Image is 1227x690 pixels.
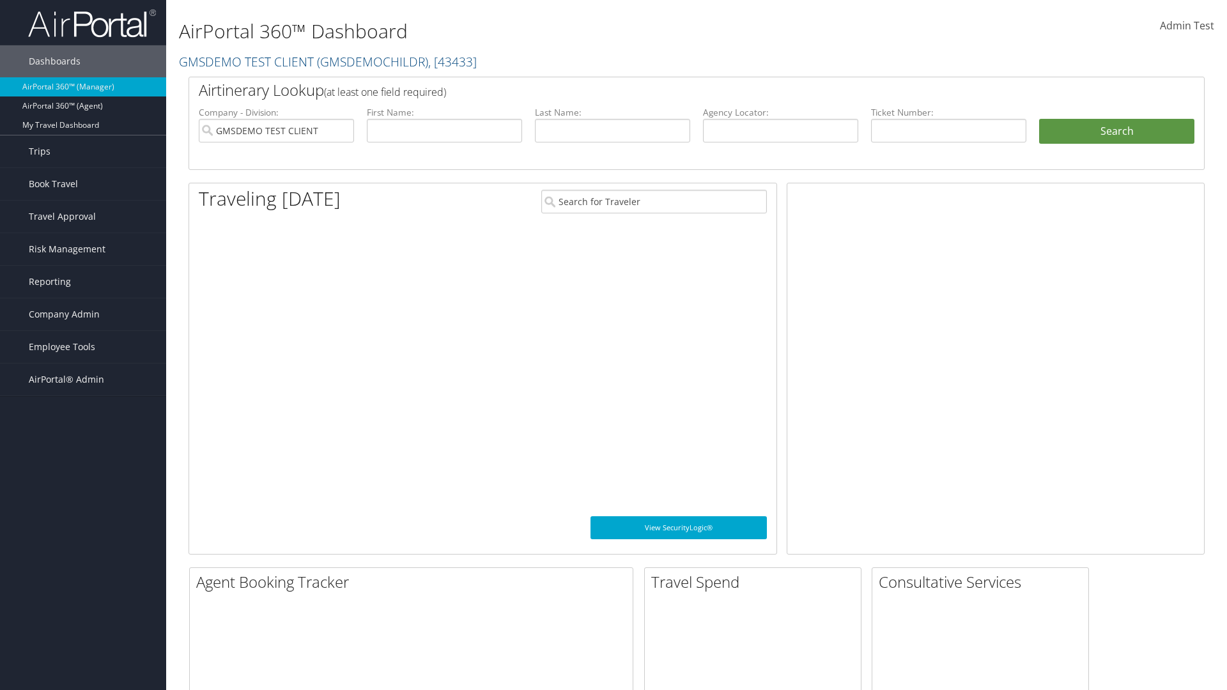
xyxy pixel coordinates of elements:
[317,53,428,70] span: ( GMSDEMOCHILDR )
[199,185,341,212] h1: Traveling [DATE]
[199,106,354,119] label: Company - Division:
[1039,119,1194,144] button: Search
[324,85,446,99] span: (at least one field required)
[871,106,1026,119] label: Ticket Number:
[541,190,767,213] input: Search for Traveler
[29,135,50,167] span: Trips
[1160,6,1214,46] a: Admin Test
[29,168,78,200] span: Book Travel
[879,571,1088,593] h2: Consultative Services
[651,571,861,593] h2: Travel Spend
[29,298,100,330] span: Company Admin
[428,53,477,70] span: , [ 43433 ]
[196,571,633,593] h2: Agent Booking Tracker
[179,53,477,70] a: GMSDEMO TEST CLIENT
[1160,19,1214,33] span: Admin Test
[28,8,156,38] img: airportal-logo.png
[535,106,690,119] label: Last Name:
[29,331,95,363] span: Employee Tools
[29,201,96,233] span: Travel Approval
[590,516,767,539] a: View SecurityLogic®
[29,45,81,77] span: Dashboards
[29,266,71,298] span: Reporting
[29,233,105,265] span: Risk Management
[199,79,1110,101] h2: Airtinerary Lookup
[29,364,104,395] span: AirPortal® Admin
[703,106,858,119] label: Agency Locator:
[367,106,522,119] label: First Name:
[179,18,869,45] h1: AirPortal 360™ Dashboard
